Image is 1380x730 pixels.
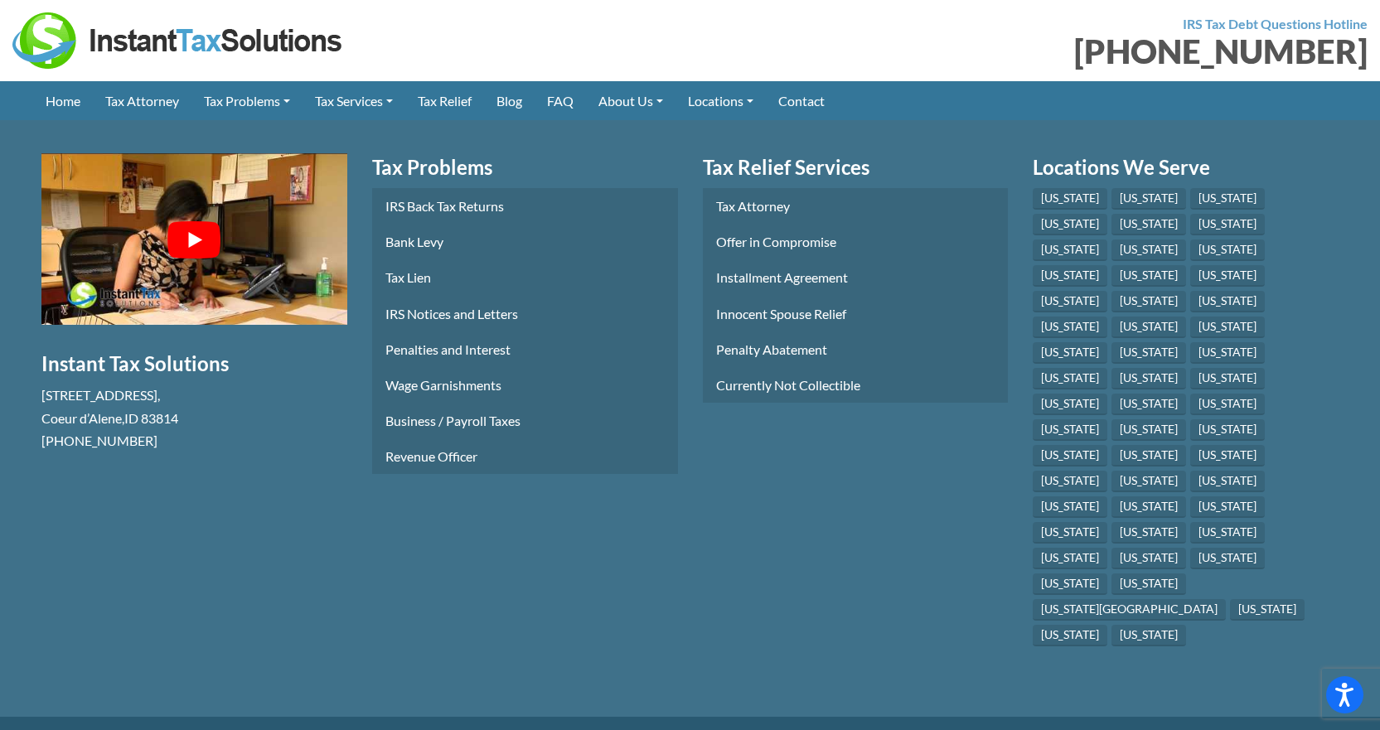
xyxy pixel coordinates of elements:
[1033,522,1107,544] a: [US_STATE]
[372,296,678,331] a: IRS Notices and Letters
[1190,496,1265,518] a: [US_STATE]
[703,188,1009,224] a: Tax Attorney
[1033,188,1107,210] a: [US_STATE]
[1190,522,1265,544] a: [US_STATE]
[1190,342,1265,364] a: [US_STATE]
[41,433,157,448] span: [PHONE_NUMBER]
[1190,368,1265,389] a: [US_STATE]
[703,296,1009,331] a: Innocent Spouse Relief
[766,81,837,120] a: Contact
[1111,239,1186,261] a: [US_STATE]
[586,81,675,120] a: About Us
[1111,625,1186,646] a: [US_STATE]
[372,438,678,474] a: Revenue Officer
[1111,471,1186,492] a: [US_STATE]
[1033,265,1107,287] a: [US_STATE]
[372,331,678,367] a: Penalties and Interest
[191,81,303,120] a: Tax Problems
[484,81,535,120] a: Blog
[1033,548,1107,569] a: [US_STATE]
[1111,368,1186,389] a: [US_STATE]
[41,384,347,452] div: , ,
[93,81,191,120] a: Tax Attorney
[1033,239,1107,261] a: [US_STATE]
[372,259,678,295] a: Tax Lien
[1033,445,1107,467] a: [US_STATE]
[703,367,1009,403] a: Currently Not Collectible
[372,188,678,224] a: IRS Back Tax Returns
[12,31,344,46] a: Instant Tax Solutions Logo
[1230,599,1305,621] a: [US_STATE]
[1033,291,1107,312] a: [US_STATE]
[1033,625,1107,646] a: [US_STATE]
[703,224,1009,259] a: Offer in Compromise
[1033,394,1107,415] a: [US_STATE]
[703,331,1009,367] a: Penalty Abatement
[303,81,405,120] a: Tax Services
[1190,239,1265,261] a: [US_STATE]
[1111,188,1186,210] a: [US_STATE]
[1190,445,1265,467] a: [US_STATE]
[1033,573,1107,595] a: [US_STATE]
[1111,317,1186,338] a: [US_STATE]
[1111,419,1186,441] a: [US_STATE]
[1033,153,1339,181] a: Locations We Serve
[1111,573,1186,595] a: [US_STATE]
[1111,548,1186,569] a: [US_STATE]
[703,153,1009,181] a: Tax Relief Services
[41,387,157,403] span: [STREET_ADDRESS]
[41,410,122,426] span: Coeur d’Alene
[1033,496,1107,518] a: [US_STATE]
[141,410,178,426] span: 83814
[1190,548,1265,569] a: [US_STATE]
[1190,394,1265,415] a: [US_STATE]
[703,35,1368,68] div: [PHONE_NUMBER]
[41,350,347,378] h4: Instant Tax Solutions
[33,81,93,120] a: Home
[1033,214,1107,235] a: [US_STATE]
[1190,291,1265,312] a: [US_STATE]
[1190,214,1265,235] a: [US_STATE]
[1190,265,1265,287] a: [US_STATE]
[1033,317,1107,338] a: [US_STATE]
[535,81,586,120] a: FAQ
[12,12,344,69] img: Instant Tax Solutions Logo
[41,153,347,325] button: Play Youtube video
[1111,291,1186,312] a: [US_STATE]
[1033,342,1107,364] a: [US_STATE]
[1190,317,1265,338] a: [US_STATE]
[405,81,484,120] a: Tax Relief
[1190,188,1265,210] a: [US_STATE]
[1111,394,1186,415] a: [US_STATE]
[372,224,678,259] a: Bank Levy
[1190,471,1265,492] a: [US_STATE]
[675,81,766,120] a: Locations
[372,403,678,438] a: Business / Payroll Taxes
[1111,342,1186,364] a: [US_STATE]
[372,367,678,403] a: Wage Garnishments
[1033,419,1107,441] a: [US_STATE]
[372,153,678,181] a: Tax Problems
[1033,599,1226,621] a: [US_STATE][GEOGRAPHIC_DATA]
[1183,16,1368,31] strong: IRS Tax Debt Questions Hotline
[1111,522,1186,544] a: [US_STATE]
[703,259,1009,295] a: Installment Agreement
[1190,419,1265,441] a: [US_STATE]
[124,410,138,426] span: ID
[1111,496,1186,518] a: [US_STATE]
[1033,471,1107,492] a: [US_STATE]
[1111,445,1186,467] a: [US_STATE]
[1111,265,1186,287] a: [US_STATE]
[1111,214,1186,235] a: [US_STATE]
[1033,368,1107,389] a: [US_STATE]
